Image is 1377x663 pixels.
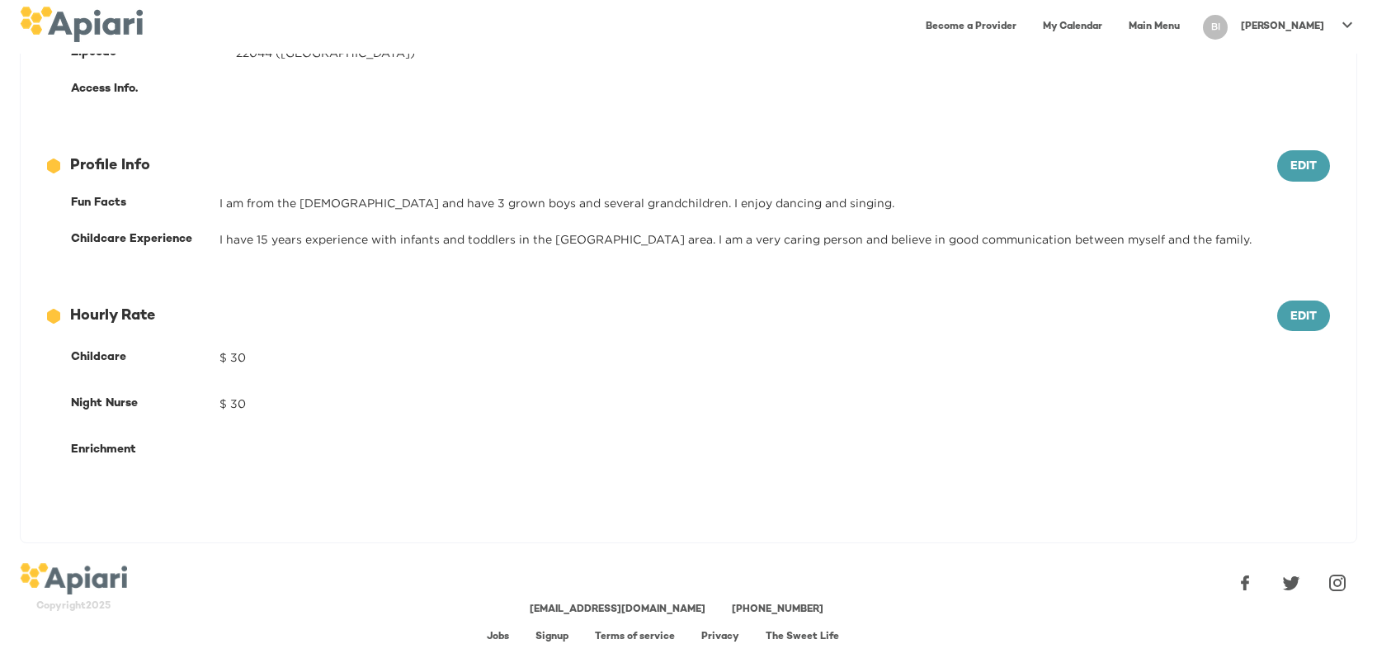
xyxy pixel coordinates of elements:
img: logo [20,563,127,594]
div: Access Info. [71,81,236,97]
div: [PHONE_NUMBER] [732,603,823,617]
a: Main Menu [1119,10,1190,44]
div: Enrichment [71,437,219,463]
p: [PERSON_NAME] [1241,20,1324,34]
div: Hourly Rate [47,305,1277,327]
div: Childcare Experience [71,231,219,248]
div: I am from the [DEMOGRAPHIC_DATA] and have 3 grown boys and several grandchildren. I enjoy dancing... [219,195,1330,211]
div: Childcare [71,344,219,371]
div: Profile Info [47,155,1277,177]
div: Night Nurse [71,391,219,417]
div: $ 30 [219,391,1330,417]
a: Become a Provider [916,10,1026,44]
a: My Calendar [1033,10,1112,44]
div: Fun Facts [71,195,219,211]
img: logo [20,7,143,42]
button: Edit [1277,150,1330,182]
div: Copyright 2025 [20,599,127,613]
a: Jobs [487,632,509,642]
a: Terms of service [595,632,675,642]
span: Edit [1290,157,1317,178]
a: The Sweet Life [766,632,839,642]
a: [EMAIL_ADDRESS][DOMAIN_NAME] [530,604,705,615]
div: BI [1203,15,1228,40]
a: Signup [535,632,568,642]
button: Edit [1277,301,1330,332]
div: I have 15 years experience with infants and toddlers in the [GEOGRAPHIC_DATA] area. I am a very c... [219,231,1330,248]
a: Privacy [701,632,739,642]
div: $ 30 [219,344,1330,371]
span: Edit [1290,307,1317,328]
